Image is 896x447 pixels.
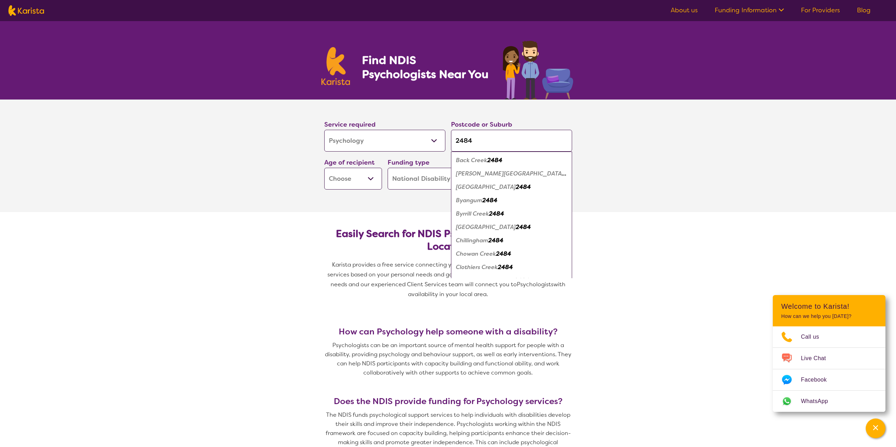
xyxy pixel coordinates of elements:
img: psychology [500,38,575,100]
div: Byrrill Creek 2484 [455,207,569,221]
ul: Choose channel [773,326,885,412]
em: 2484 [516,183,531,191]
a: Funding Information [715,6,784,14]
span: Psychologists [517,281,553,288]
a: For Providers [801,6,840,14]
span: Facebook [801,375,835,385]
div: Chillingham 2484 [455,234,569,247]
em: 2484 [482,197,497,204]
span: Live Chat [801,353,834,364]
div: Bray Park 2484 [455,167,569,180]
div: Byangum 2484 [455,194,569,207]
img: Karista logo [321,47,350,85]
em: 2484 [487,157,502,164]
em: Commissioners Creek [456,277,514,284]
a: Blog [857,6,871,14]
input: Type [451,130,572,152]
em: 2484 [514,277,530,284]
span: WhatsApp [801,396,837,407]
div: Clothiers Creek 2484 [455,261,569,274]
a: About us [671,6,698,14]
em: Byrrill Creek [456,210,489,217]
img: Karista logo [8,5,44,16]
em: [GEOGRAPHIC_DATA] [456,223,516,231]
div: Cedar Creek 2484 [455,221,569,234]
em: [GEOGRAPHIC_DATA] [456,183,516,191]
em: 2484 [516,223,531,231]
div: Channel Menu [773,295,885,412]
em: Clothiers Creek [456,263,498,271]
em: Chowan Creek [456,250,496,257]
em: 2484 [498,263,513,271]
label: Service required [324,120,376,129]
em: 2484 [488,237,503,244]
div: Back Creek 2484 [455,154,569,167]
div: Brays Creek 2484 [455,180,569,194]
em: Byangum [456,197,482,204]
h1: Find NDIS Psychologists Near You [362,53,492,81]
span: Karista provides a free service connecting you with Psychologists and other disability services b... [327,261,570,288]
label: Age of recipient [324,158,375,167]
h2: Easily Search for NDIS Psychologists by Need & Location [330,228,566,253]
em: 2484 [496,250,511,257]
em: 2484 [489,210,504,217]
h3: How can Psychology help someone with a disability? [321,327,575,337]
p: Psychologists can be an important source of mental health support for people with a disability, p... [321,341,575,377]
label: Funding type [388,158,430,167]
button: Channel Menu [866,419,885,438]
div: Chowan Creek 2484 [455,247,569,261]
em: Chillingham [456,237,488,244]
em: [PERSON_NAME][GEOGRAPHIC_DATA] [456,170,566,177]
span: Call us [801,332,828,342]
h2: Welcome to Karista! [781,302,877,311]
h3: Does the NDIS provide funding for Psychology services? [321,396,575,406]
a: Web link opens in a new tab. [773,391,885,412]
label: Postcode or Suburb [451,120,512,129]
div: Commissioners Creek 2484 [455,274,569,287]
em: Back Creek [456,157,487,164]
p: How can we help you [DATE]? [781,313,877,319]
